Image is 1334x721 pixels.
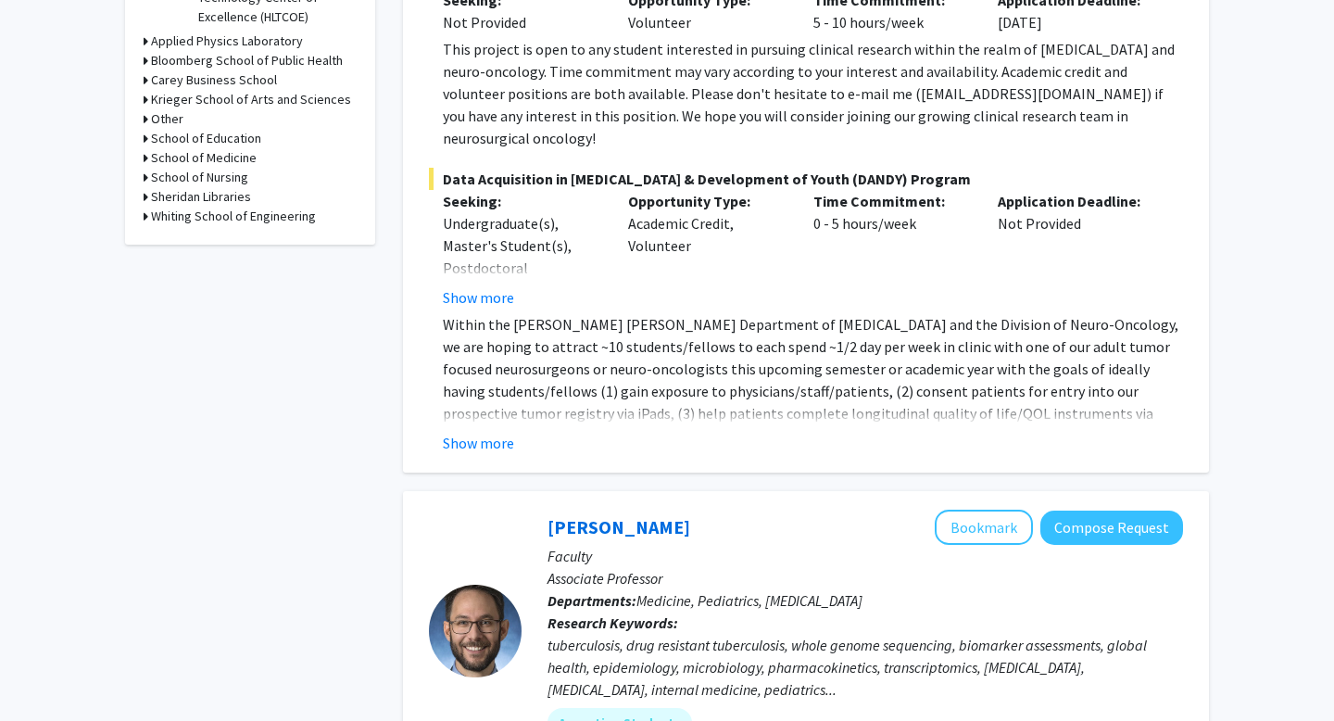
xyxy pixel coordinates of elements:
[151,187,251,207] h3: Sheridan Libraries
[628,190,786,212] p: Opportunity Type:
[151,90,351,109] h3: Krieger School of Arts and Sciences
[151,207,316,226] h3: Whiting School of Engineering
[614,190,799,309] div: Academic Credit, Volunteer
[443,212,600,368] div: Undergraduate(s), Master's Student(s), Postdoctoral Researcher(s) / Research Staff, Medical Resid...
[799,190,985,309] div: 0 - 5 hours/week
[151,168,248,187] h3: School of Nursing
[443,286,514,309] button: Show more
[547,545,1183,567] p: Faculty
[151,70,277,90] h3: Carey Business School
[443,38,1183,149] div: This project is open to any student interested in pursuing clinical research within the realm of ...
[984,190,1169,309] div: Not Provided
[151,129,261,148] h3: School of Education
[547,515,690,538] a: [PERSON_NAME]
[636,591,862,610] span: Medicine, Pediatrics, [MEDICAL_DATA]
[998,190,1155,212] p: Application Deadline:
[151,51,343,70] h3: Bloomberg School of Public Health
[429,168,1183,190] span: Data Acquisition in [MEDICAL_DATA] & Development of Youth (DANDY) Program
[443,11,600,33] div: Not Provided
[443,313,1183,469] p: Within the [PERSON_NAME] [PERSON_NAME] Department of [MEDICAL_DATA] and the Division of Neuro-Onc...
[14,638,79,707] iframe: Chat
[151,148,257,168] h3: School of Medicine
[1040,511,1183,545] button: Compose Request to Jeffrey Tornheim
[547,591,636,610] b: Departments:
[151,32,303,51] h3: Applied Physics Laboratory
[443,432,514,454] button: Show more
[813,190,971,212] p: Time Commitment:
[443,190,600,212] p: Seeking:
[151,109,183,129] h3: Other
[935,510,1033,545] button: Add Jeffrey Tornheim to Bookmarks
[547,567,1183,589] p: Associate Professor
[547,634,1183,701] div: tuberculosis, drug resistant tuberculosis, whole genome sequencing, biomarker assessments, global...
[547,613,678,632] b: Research Keywords:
